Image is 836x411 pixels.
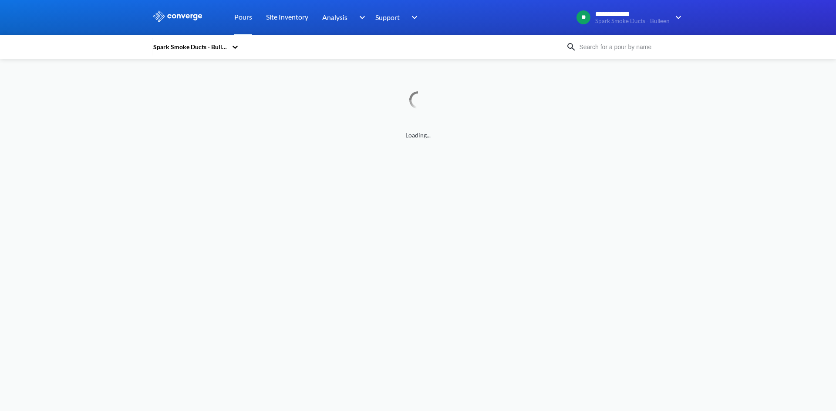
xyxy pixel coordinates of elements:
span: Analysis [322,12,347,23]
input: Search for a pour by name [576,42,682,52]
img: icon-search.svg [566,42,576,52]
img: downArrow.svg [670,12,684,23]
img: downArrow.svg [406,12,420,23]
span: Loading... [152,130,684,140]
div: Spark Smoke Ducts - Bulleen [152,42,227,52]
span: Support [375,12,400,23]
img: logo_ewhite.svg [152,10,203,22]
span: Spark Smoke Ducts - Bulleen [595,18,670,24]
img: downArrow.svg [354,12,367,23]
